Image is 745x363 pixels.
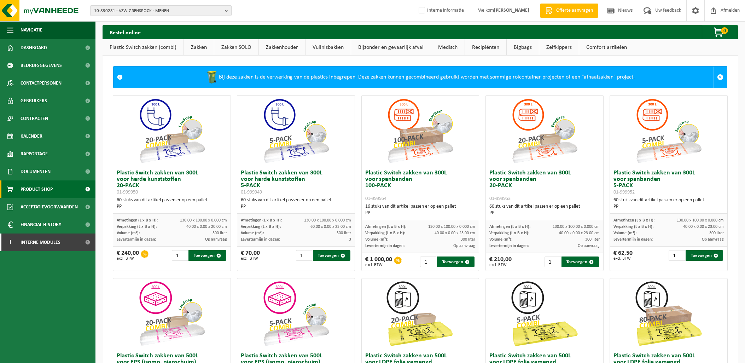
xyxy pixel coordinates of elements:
img: 01-999964 [385,278,455,349]
button: 10-890281 - VZW GRENSROCK - MENEN [90,5,232,16]
div: € 70,00 [241,250,260,261]
span: Levertermijn in dagen: [613,237,653,242]
span: Verpakking (L x B x H): [117,225,157,229]
div: 16 stuks van dit artikel passen er op een pallet [365,203,476,216]
div: € 1 000,00 [365,257,392,267]
span: 40.00 x 0.00 x 23.00 cm [435,231,475,235]
img: 01-999963 [509,278,580,349]
span: excl. BTW [489,263,512,267]
span: Volume (m³): [489,237,512,242]
button: 0 [702,25,737,39]
input: 1 [545,257,561,267]
span: Op aanvraag [578,244,600,248]
span: Verpakking (L x B x H): [365,231,405,235]
span: 01-999954 [365,196,386,201]
div: PP [241,203,351,210]
button: Toevoegen [313,250,350,261]
span: excl. BTW [241,257,260,261]
a: Vuilnisbakken [305,39,351,56]
img: 01-999968 [633,278,704,349]
div: Bij deze zakken is de verwerking van de plastics inbegrepen. Deze zakken kunnen gecombineerd gebr... [126,67,713,88]
span: 01-999953 [489,196,511,201]
div: 60 stuks van dit artikel passen er op een pallet [489,203,600,216]
span: 40.00 x 0.00 x 23.00 cm [683,225,724,229]
a: Medisch [431,39,465,56]
span: Navigatie [21,21,42,39]
span: 01-999949 [241,190,262,195]
span: Rapportage [21,145,48,163]
h3: Plastic Switch zakken van 300L voor spanbanden 20-PACK [489,170,600,202]
input: 1 [296,250,312,261]
span: Volume (m³): [241,231,264,235]
div: 60 stuks van dit artikel passen er op een pallet [613,197,724,210]
a: Comfort artikelen [579,39,634,56]
a: Bijzonder en gevaarlijk afval [351,39,431,56]
div: 60 stuks van dit artikel passen er op een pallet [117,197,227,210]
span: excl. BTW [117,257,139,261]
img: 01-999953 [509,96,580,166]
label: Interne informatie [417,5,464,16]
span: 10-890281 - VZW GRENSROCK - MENEN [94,6,222,16]
span: Contracten [21,110,48,127]
span: Verpakking (L x B x H): [241,225,281,229]
div: € 240,00 [117,250,139,261]
img: 01-999950 [136,96,207,166]
button: Toevoegen [188,250,226,261]
span: Afmetingen (L x B x H): [365,225,406,229]
h3: Plastic Switch zakken van 300L voor spanbanden 100-PACK [365,170,476,202]
button: Toevoegen [686,250,723,261]
span: Interne modules [21,234,60,251]
div: € 210,00 [489,257,512,267]
a: Zakkenhouder [259,39,305,56]
span: Op aanvraag [205,237,227,242]
span: 3 [349,237,351,242]
span: Bedrijfsgegevens [21,57,62,74]
span: Afmetingen (L x B x H): [613,218,654,223]
img: 01-999956 [136,278,207,349]
span: 300 liter [461,237,475,242]
span: Levertermijn in dagen: [241,237,280,242]
div: PP [613,203,724,210]
img: 01-999952 [633,96,704,166]
span: 300 liter [585,237,600,242]
span: Gebruikers [21,92,47,110]
img: WB-0240-HPE-GN-50.png [205,70,219,84]
a: Zakken [184,39,214,56]
span: Product Shop [21,180,53,198]
span: I [7,234,13,251]
img: 01-999949 [261,96,331,166]
a: Zelfkippers [539,39,579,56]
span: Afmetingen (L x B x H): [117,218,158,223]
span: Dashboard [21,39,47,57]
span: Offerte aanvragen [554,7,595,14]
a: Offerte aanvragen [540,4,598,18]
span: Afmetingen (L x B x H): [489,225,530,229]
span: 130.00 x 100.00 x 0.000 cm [677,218,724,223]
a: Zakken SOLO [214,39,258,56]
span: 130.00 x 100.00 x 0.000 cm [180,218,227,223]
span: 60.00 x 0.00 x 23.00 cm [310,225,351,229]
span: 01-999952 [613,190,635,195]
span: Volume (m³): [365,237,388,242]
span: 40.00 x 0.00 x 20.00 cm [186,225,227,229]
a: Recipiënten [465,39,506,56]
span: Volume (m³): [613,231,636,235]
span: Op aanvraag [453,244,475,248]
span: 300 liter [337,231,351,235]
div: € 62,50 [613,250,633,261]
span: Afmetingen (L x B x H): [241,218,282,223]
span: 300 liter [213,231,227,235]
h3: Plastic Switch zakken van 300L voor spanbanden 5-PACK [613,170,724,195]
span: excl. BTW [613,257,633,261]
h3: Plastic Switch zakken van 300L voor harde kunststoffen 5-PACK [241,170,351,195]
span: Levertermijn in dagen: [489,244,529,248]
span: 01-999950 [117,190,138,195]
input: 1 [669,250,685,261]
div: 60 stuks van dit artikel passen er op een pallet [241,197,351,210]
span: Contactpersonen [21,74,62,92]
input: 1 [172,250,188,261]
span: Levertermijn in dagen: [117,237,156,242]
span: 130.00 x 100.00 x 0.000 cm [304,218,351,223]
span: 130.00 x 100.00 x 0.000 cm [553,225,600,229]
span: Volume (m³): [117,231,140,235]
